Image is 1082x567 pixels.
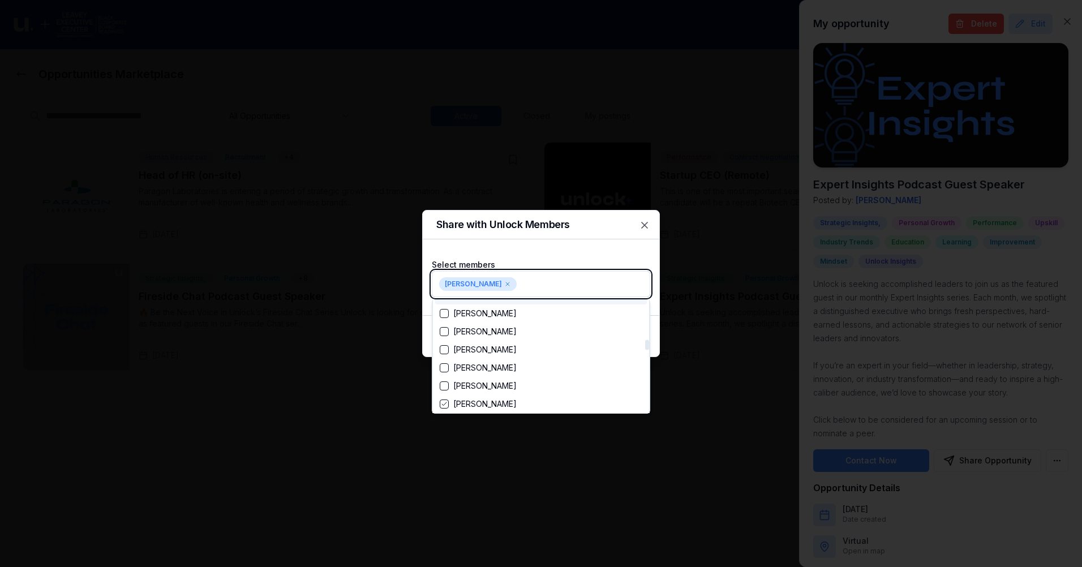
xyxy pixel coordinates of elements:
div: [PERSON_NAME] [440,380,517,392]
div: [PERSON_NAME] [440,326,517,337]
div: [PERSON_NAME] [440,362,517,373]
div: [PERSON_NAME] [440,308,517,319]
div: [PERSON_NAME] [440,398,517,410]
div: [PERSON_NAME] [440,344,517,355]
